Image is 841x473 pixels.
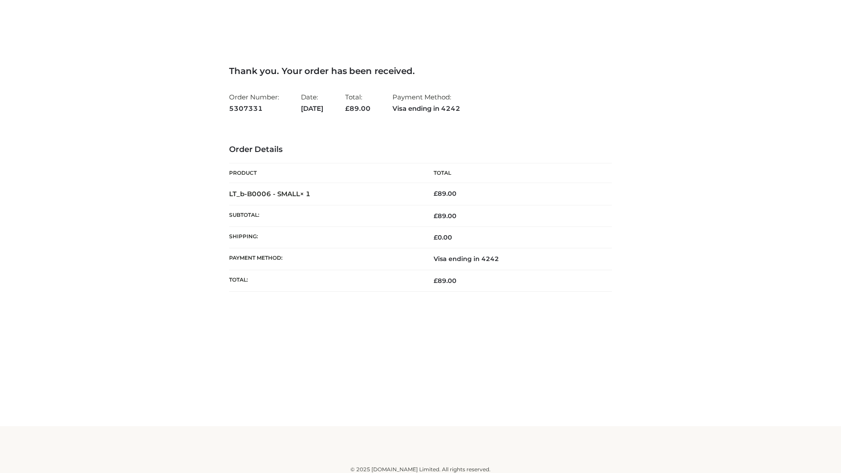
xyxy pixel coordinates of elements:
span: 89.00 [434,212,456,220]
th: Total [420,163,612,183]
span: £ [434,233,438,241]
th: Subtotal: [229,205,420,226]
span: £ [434,212,438,220]
th: Payment method: [229,248,420,270]
li: Total: [345,89,371,116]
span: £ [434,277,438,285]
bdi: 0.00 [434,233,452,241]
strong: LT_b-B0006 - SMALL [229,190,311,198]
strong: [DATE] [301,103,323,114]
th: Total: [229,270,420,291]
li: Date: [301,89,323,116]
h3: Thank you. Your order has been received. [229,66,612,76]
td: Visa ending in 4242 [420,248,612,270]
li: Payment Method: [392,89,460,116]
th: Shipping: [229,227,420,248]
bdi: 89.00 [434,190,456,198]
li: Order Number: [229,89,279,116]
strong: Visa ending in 4242 [392,103,460,114]
span: 89.00 [345,104,371,113]
span: £ [434,190,438,198]
span: £ [345,104,350,113]
strong: 5307331 [229,103,279,114]
span: 89.00 [434,277,456,285]
strong: × 1 [300,190,311,198]
th: Product [229,163,420,183]
h3: Order Details [229,145,612,155]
